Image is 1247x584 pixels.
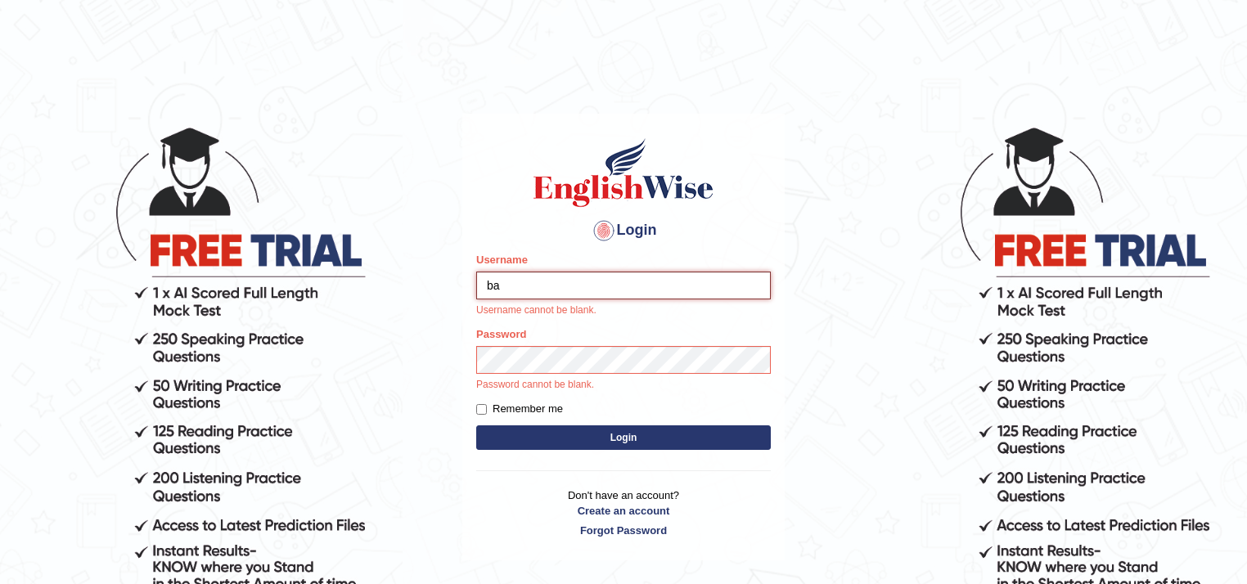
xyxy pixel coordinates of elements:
[476,487,771,538] p: Don't have an account?
[476,404,487,415] input: Remember me
[476,523,771,538] a: Forgot Password
[476,218,771,244] h4: Login
[476,503,771,519] a: Create an account
[476,252,528,267] label: Username
[476,303,771,318] p: Username cannot be blank.
[476,378,771,393] p: Password cannot be blank.
[476,326,526,342] label: Password
[476,401,563,417] label: Remember me
[476,425,771,450] button: Login
[530,136,717,209] img: Logo of English Wise sign in for intelligent practice with AI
